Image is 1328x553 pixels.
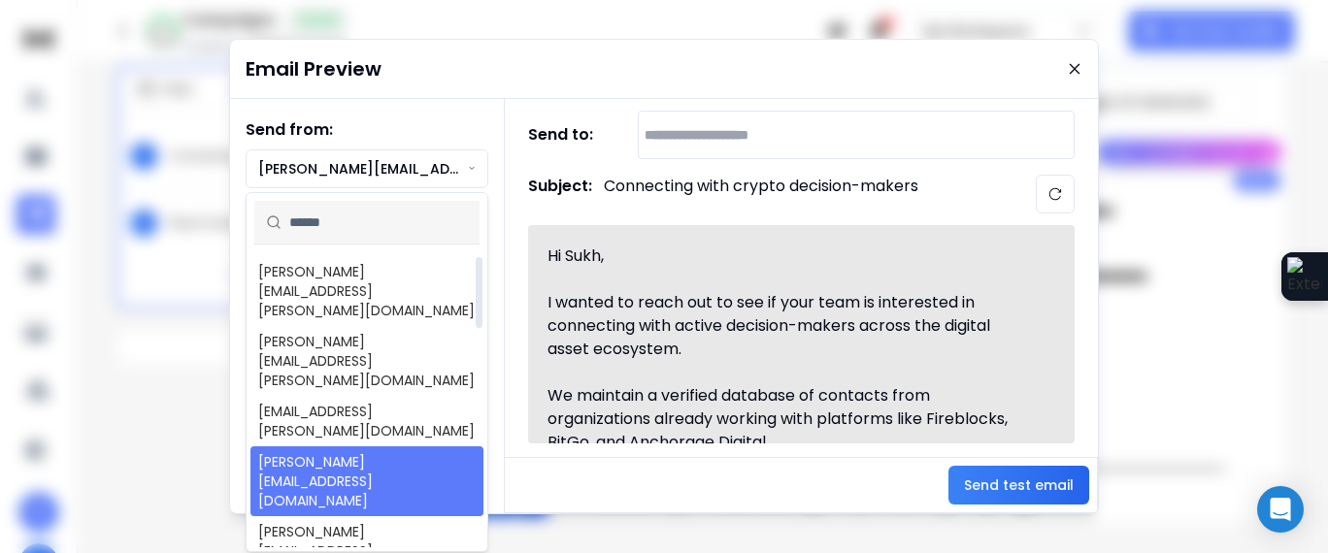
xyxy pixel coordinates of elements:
img: Extension Icon [1287,257,1322,296]
h1: Send from: [246,118,488,142]
div: [PERSON_NAME][EMAIL_ADDRESS][PERSON_NAME][DOMAIN_NAME] [258,262,476,320]
p: [PERSON_NAME][EMAIL_ADDRESS][PERSON_NAME][DOMAIN_NAME] [258,159,468,179]
div: Hi Sukh, [548,244,1033,268]
button: Send test email [948,466,1089,504]
h1: Email Preview [246,55,382,82]
p: Connecting with crypto decision-makers [604,175,918,213]
div: [PERSON_NAME][EMAIL_ADDRESS][PERSON_NAME][DOMAIN_NAME] [258,332,476,390]
div: [EMAIL_ADDRESS][PERSON_NAME][DOMAIN_NAME] [258,402,476,440]
h1: Subject: [528,175,592,213]
h1: Send to: [528,123,606,146]
div: [PERSON_NAME][EMAIL_ADDRESS][DOMAIN_NAME] [258,452,476,510]
div: Open Intercom Messenger [1257,486,1304,533]
div: I wanted to reach out to see if your team is interested in connecting with active decision-makers... [548,291,1033,361]
div: We maintain a verified database of contacts from organizations already working with platforms lik... [548,384,1033,454]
